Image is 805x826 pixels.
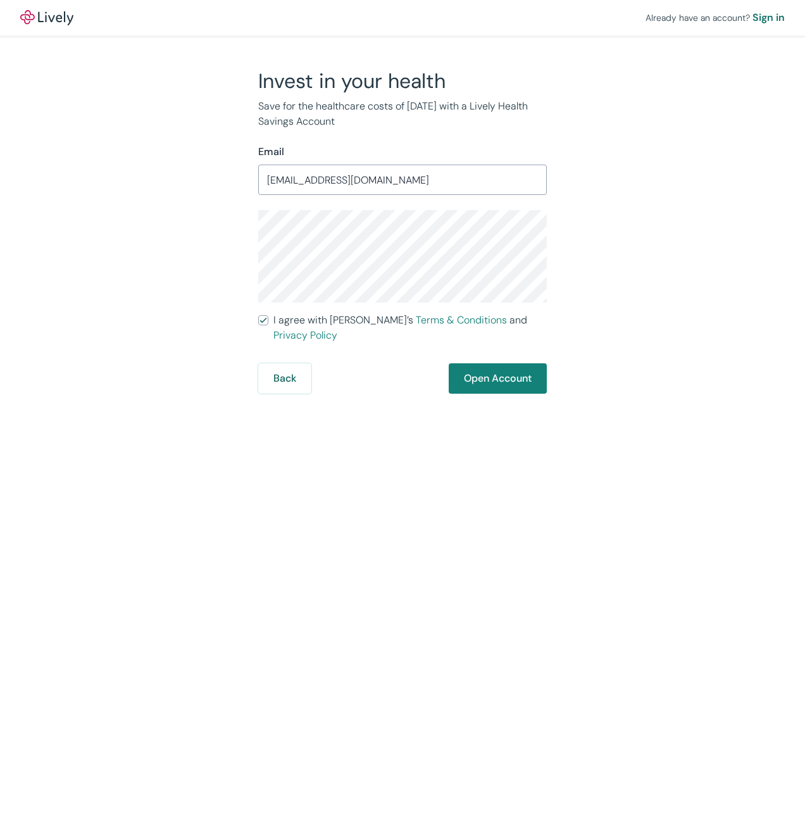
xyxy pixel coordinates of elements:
[258,144,284,160] label: Email
[646,10,785,25] div: Already have an account?
[258,99,547,129] p: Save for the healthcare costs of [DATE] with a Lively Health Savings Account
[273,329,337,342] a: Privacy Policy
[258,68,547,94] h2: Invest in your health
[20,10,73,25] a: LivelyLively
[416,313,507,327] a: Terms & Conditions
[258,363,311,394] button: Back
[273,313,547,343] span: I agree with [PERSON_NAME]’s and
[449,363,547,394] button: Open Account
[20,10,73,25] img: Lively
[752,10,785,25] a: Sign in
